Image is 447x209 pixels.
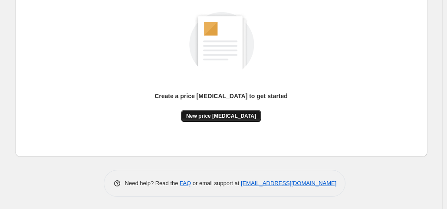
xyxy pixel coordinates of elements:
span: or email support at [191,180,241,186]
span: Need help? Read the [125,180,180,186]
a: FAQ [180,180,191,186]
span: New price [MEDICAL_DATA] [186,113,256,119]
button: New price [MEDICAL_DATA] [181,110,261,122]
a: [EMAIL_ADDRESS][DOMAIN_NAME] [241,180,336,186]
p: Create a price [MEDICAL_DATA] to get started [154,92,288,100]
